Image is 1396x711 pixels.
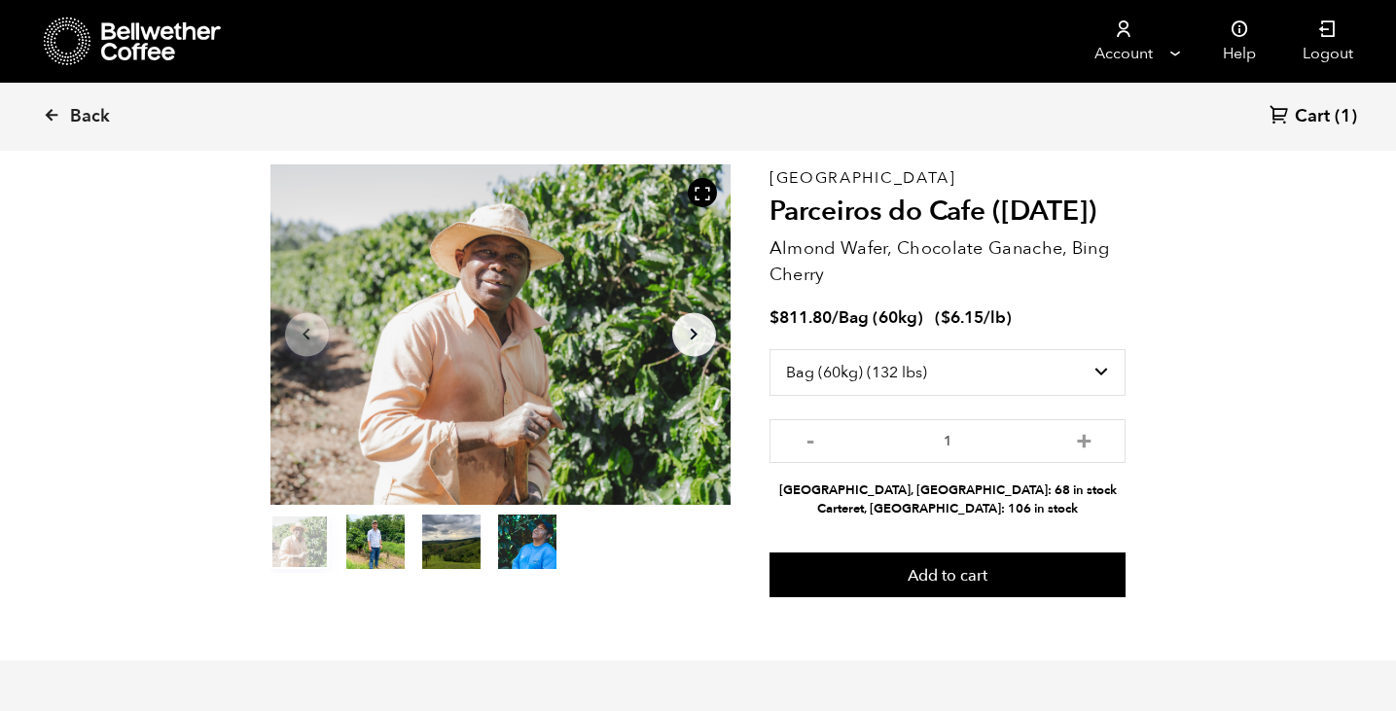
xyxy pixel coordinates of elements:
span: Back [70,105,110,128]
span: (1) [1335,105,1357,128]
a: Cart (1) [1270,104,1357,130]
p: Almond Wafer, Chocolate Ganache, Bing Cherry [770,235,1127,288]
h2: Parceiros do Cafe ([DATE]) [770,196,1127,229]
span: / [832,306,839,329]
button: + [1072,429,1096,448]
button: Add to cart [770,552,1127,597]
li: [GEOGRAPHIC_DATA], [GEOGRAPHIC_DATA]: 68 in stock [770,481,1127,500]
li: Carteret, [GEOGRAPHIC_DATA]: 106 in stock [770,500,1127,518]
span: Bag (60kg) [839,306,923,329]
span: Cart [1295,105,1330,128]
button: - [799,429,823,448]
span: ( ) [935,306,1012,329]
span: /lb [984,306,1006,329]
bdi: 6.15 [941,306,984,329]
span: $ [941,306,950,329]
bdi: 811.80 [770,306,832,329]
span: $ [770,306,779,329]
